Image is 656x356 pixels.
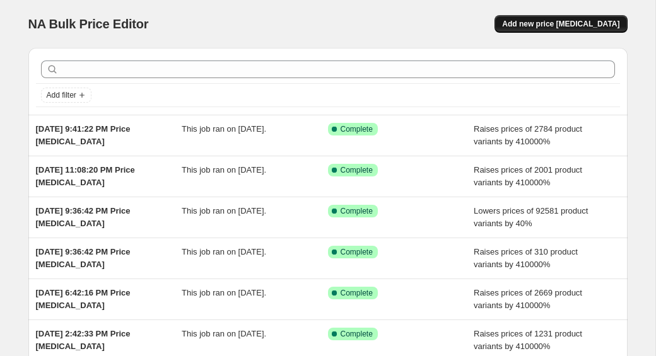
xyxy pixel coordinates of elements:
[182,124,266,134] span: This job ran on [DATE].
[474,124,582,146] span: Raises prices of 2784 product variants by 410000%
[474,329,582,351] span: Raises prices of 1231 product variants by 410000%
[36,165,135,187] span: [DATE] 11:08:20 PM Price [MEDICAL_DATA]
[341,124,373,134] span: Complete
[182,165,266,175] span: This job ran on [DATE].
[474,288,582,310] span: Raises prices of 2669 product variants by 410000%
[341,165,373,175] span: Complete
[36,288,131,310] span: [DATE] 6:42:16 PM Price [MEDICAL_DATA]
[28,17,149,31] span: NA Bulk Price Editor
[474,206,588,228] span: Lowers prices of 92581 product variants by 40%
[36,247,131,269] span: [DATE] 9:36:42 PM Price [MEDICAL_DATA]
[36,206,131,228] span: [DATE] 9:36:42 PM Price [MEDICAL_DATA]
[182,206,266,215] span: This job ran on [DATE].
[474,165,582,187] span: Raises prices of 2001 product variants by 410000%
[341,247,373,257] span: Complete
[341,288,373,298] span: Complete
[41,88,91,103] button: Add filter
[36,124,131,146] span: [DATE] 9:41:22 PM Price [MEDICAL_DATA]
[182,329,266,338] span: This job ran on [DATE].
[341,329,373,339] span: Complete
[474,247,578,269] span: Raises prices of 310 product variants by 410000%
[341,206,373,216] span: Complete
[502,19,619,29] span: Add new price [MEDICAL_DATA]
[495,15,627,33] button: Add new price [MEDICAL_DATA]
[182,288,266,297] span: This job ran on [DATE].
[36,329,131,351] span: [DATE] 2:42:33 PM Price [MEDICAL_DATA]
[182,247,266,256] span: This job ran on [DATE].
[47,90,76,100] span: Add filter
